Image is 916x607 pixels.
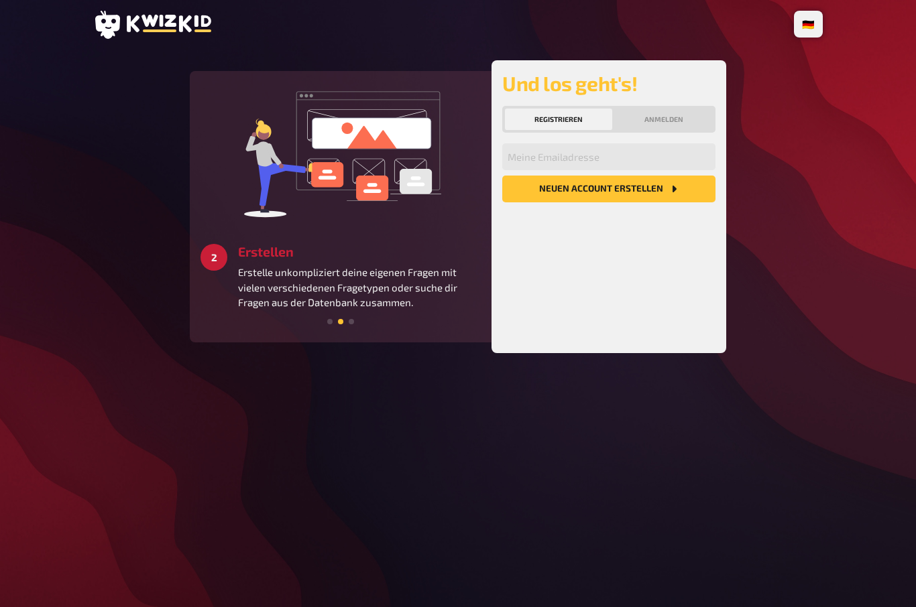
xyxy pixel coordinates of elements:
[201,244,227,271] div: 2
[502,176,715,202] button: Neuen Account Erstellen
[505,109,612,130] button: Registrieren
[238,244,481,259] h3: Erstellen
[502,143,715,170] input: Meine Emailadresse
[615,109,713,130] button: Anmelden
[502,71,715,95] h2: Und los geht's!
[240,82,441,222] img: create
[238,265,481,310] p: Erstelle unkompliziert deine eigenen Fragen mit vielen verschiedenen Fragetypen oder suche dir Fr...
[797,13,820,35] li: 🇩🇪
